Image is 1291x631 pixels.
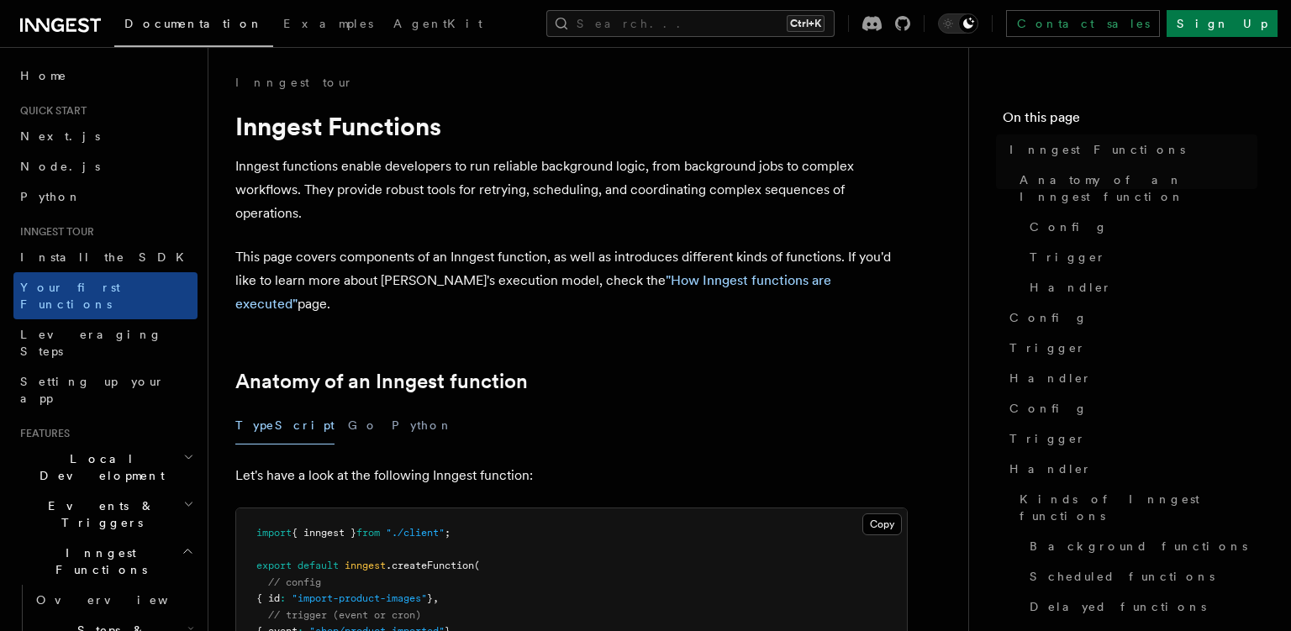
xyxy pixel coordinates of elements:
[1030,218,1108,235] span: Config
[1009,430,1086,447] span: Trigger
[1003,333,1257,363] a: Trigger
[1030,598,1206,615] span: Delayed functions
[13,450,183,484] span: Local Development
[1006,10,1160,37] a: Contact sales
[268,609,421,621] span: // trigger (event or cron)
[13,538,198,585] button: Inngest Functions
[787,15,825,32] kbd: Ctrl+K
[13,121,198,151] a: Next.js
[235,407,335,444] button: TypeScript
[13,366,198,413] a: Setting up your app
[13,272,198,319] a: Your first Functions
[1030,249,1106,266] span: Trigger
[13,242,198,272] a: Install the SDK
[256,592,280,604] span: { id
[235,155,908,225] p: Inngest functions enable developers to run reliable background logic, from background jobs to com...
[235,74,353,91] a: Inngest tour
[13,60,198,91] a: Home
[29,585,198,615] a: Overview
[546,10,835,37] button: Search...Ctrl+K
[1003,108,1257,134] h4: On this page
[1003,454,1257,484] a: Handler
[1009,400,1088,417] span: Config
[1023,242,1257,272] a: Trigger
[1009,141,1185,158] span: Inngest Functions
[1009,370,1092,386] span: Handler
[1023,272,1257,302] a: Handler
[13,319,198,366] a: Leveraging Steps
[13,225,94,239] span: Inngest tour
[20,281,120,311] span: Your first Functions
[20,328,162,358] span: Leveraging Steps
[235,370,528,393] a: Anatomy of an Inngest function
[20,160,100,173] span: Node.js
[13,151,198,181] a: Node.js
[386,527,445,539] span: "./client"
[13,444,198,491] button: Local Development
[1009,339,1086,356] span: Trigger
[427,592,433,604] span: }
[1020,491,1257,524] span: Kinds of Inngest functions
[1009,309,1088,326] span: Config
[1009,460,1092,477] span: Handler
[114,5,273,47] a: Documentation
[256,527,292,539] span: import
[1003,423,1257,454] a: Trigger
[283,17,373,30] span: Examples
[13,181,198,212] a: Python
[474,560,480,571] span: (
[1023,561,1257,592] a: Scheduled functions
[13,497,183,531] span: Events & Triggers
[348,407,378,444] button: Go
[13,427,70,440] span: Features
[256,560,292,571] span: export
[20,250,194,264] span: Install the SDK
[124,17,263,30] span: Documentation
[20,67,67,84] span: Home
[392,407,453,444] button: Python
[938,13,978,34] button: Toggle dark mode
[445,527,451,539] span: ;
[1003,134,1257,165] a: Inngest Functions
[292,592,427,604] span: "import-product-images"
[1030,538,1247,555] span: Background functions
[1023,592,1257,622] a: Delayed functions
[1003,302,1257,333] a: Config
[13,544,182,578] span: Inngest Functions
[386,560,474,571] span: .createFunction
[1023,531,1257,561] a: Background functions
[1020,171,1257,205] span: Anatomy of an Inngest function
[235,111,908,141] h1: Inngest Functions
[1013,484,1257,531] a: Kinds of Inngest functions
[235,245,908,316] p: This page covers components of an Inngest function, as well as introduces different kinds of func...
[393,17,482,30] span: AgentKit
[433,592,439,604] span: ,
[20,375,165,405] span: Setting up your app
[345,560,386,571] span: inngest
[20,190,82,203] span: Python
[1023,212,1257,242] a: Config
[292,527,356,539] span: { inngest }
[862,513,902,535] button: Copy
[1003,393,1257,423] a: Config
[235,464,908,487] p: Let's have a look at the following Inngest function:
[13,104,87,118] span: Quick start
[1003,363,1257,393] a: Handler
[1167,10,1278,37] a: Sign Up
[383,5,493,45] a: AgentKit
[356,527,380,539] span: from
[1013,165,1257,212] a: Anatomy of an Inngest function
[36,593,209,607] span: Overview
[280,592,286,604] span: :
[268,576,321,588] span: // config
[13,491,198,538] button: Events & Triggers
[298,560,339,571] span: default
[1030,568,1215,585] span: Scheduled functions
[1030,279,1112,296] span: Handler
[273,5,383,45] a: Examples
[20,129,100,143] span: Next.js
